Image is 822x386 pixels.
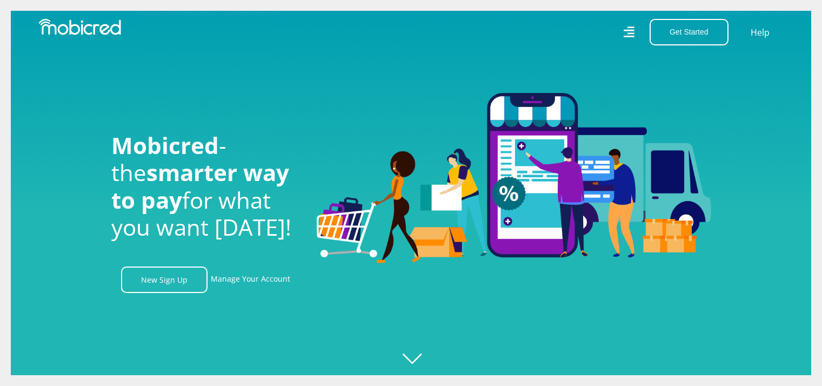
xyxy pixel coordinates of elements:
h1: - the for what you want [DATE]! [111,132,300,241]
img: Welcome to Mobicred [317,93,711,264]
span: smarter way to pay [111,157,289,215]
span: Mobicred [111,130,219,161]
button: Get Started [650,19,729,45]
a: Help [750,25,770,39]
img: Mobicred [39,19,121,35]
a: Manage Your Account [211,267,290,293]
a: New Sign Up [121,267,208,293]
